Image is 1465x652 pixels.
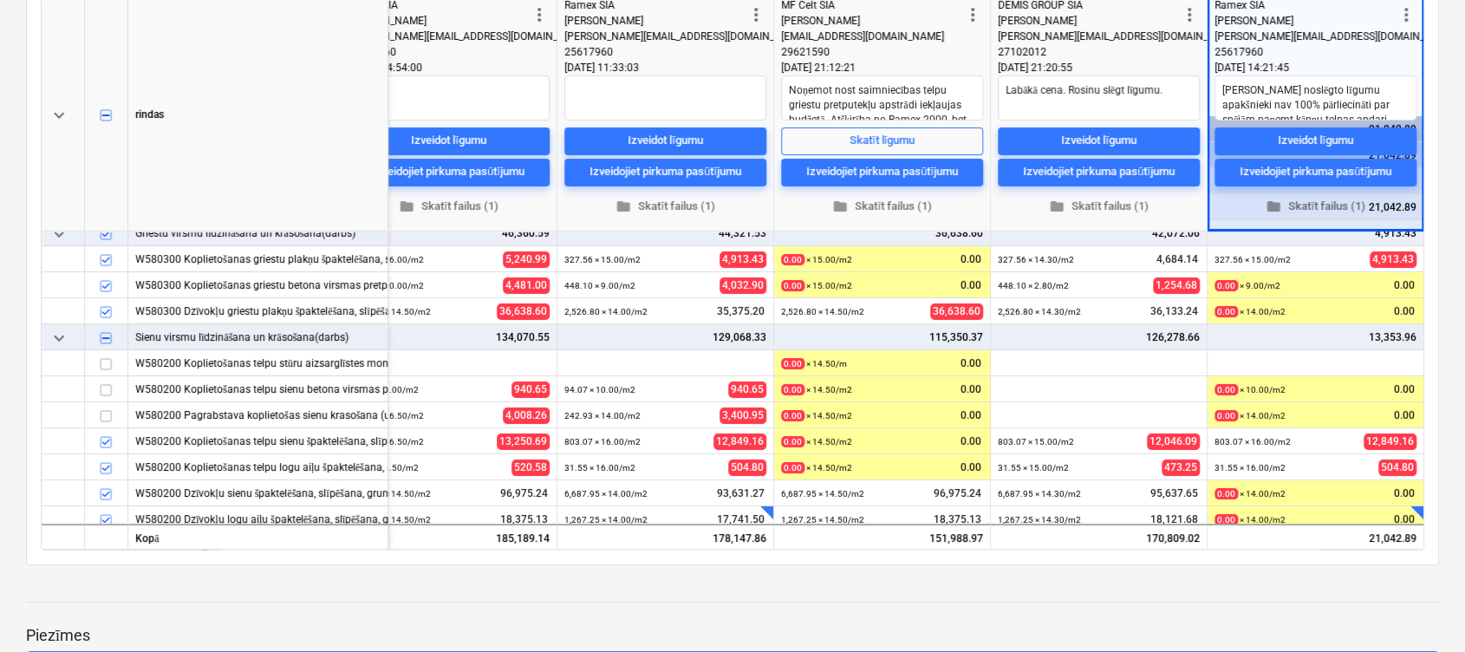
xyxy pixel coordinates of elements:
[932,512,983,527] span: 18,375.13
[1179,4,1200,25] span: more_vert
[49,105,69,126] span: keyboard_arrow_down
[564,158,766,186] button: Izveidojiet pirkuma pasūtījumu
[1278,131,1353,151] div: Izveidot līgumu
[746,4,766,25] span: more_vert
[411,131,486,151] div: Izveidot līgumu
[564,220,766,246] div: 44,321.53
[1214,488,1286,499] small: × 14.00 / m2
[998,192,1200,219] button: Skatīt failus (1)
[135,246,381,271] div: W580300 Koplietošanas griestu plakņu špaktelēšana, slīpēšana, gruntēšana, krāsošana 2 kārtās
[1378,460,1416,476] span: 504.80
[774,524,991,550] div: 151,988.97
[1208,524,1424,550] div: 21,042.89
[399,199,414,214] span: folder
[1370,251,1416,268] span: 4,913.43
[26,625,1439,646] p: Piezīmes
[1266,199,1281,214] span: folder
[511,381,550,398] span: 940.65
[348,192,550,219] button: Skatīt failus (1)
[959,252,983,267] span: 0.00
[135,350,381,375] div: W580200 Koplietošanas telpu stūru aizsarglīstes montāža
[348,307,431,316] small: 2,526.80 × 14.50 / m2
[998,75,1200,121] textarea: Labākā cena. Rosinu slēgt līgumu.
[781,220,983,246] div: 36,638.60
[348,44,529,60] div: 25617960
[998,220,1200,246] div: 42,072.06
[998,515,1081,525] small: 1,267.25 × 14.30 / m2
[781,358,847,369] small: × 14.50 / m
[341,524,557,550] div: 185,189.14
[135,220,381,245] div: Griestu virsmu līdzināšana un krāsošana(darbs)
[781,462,852,473] small: × 14.50 / m2
[998,324,1200,350] div: 126,278.66
[1214,13,1396,29] div: [PERSON_NAME]
[1392,408,1416,423] span: 0.00
[781,127,983,154] button: Skatīt līgumu
[511,460,550,476] span: 520.58
[1214,192,1416,219] button: Skatīt failus (1)
[49,224,69,244] span: keyboard_arrow_down
[781,307,864,316] small: 2,526.80 × 14.50 / m2
[1221,196,1410,216] span: Skatīt failus (1)
[1149,486,1200,501] span: 95,637.65
[348,13,529,29] div: [PERSON_NAME]
[135,272,381,297] div: W580300 Koplietošanas griestu betona virsmas pretputekļu pārklāšana (saimniecības un tehniskās te...
[373,162,524,182] div: Izveidojiet pirkuma pasūtījumu
[1214,158,1416,186] button: Izveidojiet pirkuma pasūtījumu
[564,489,648,499] small: 6,687.95 × 14.00 / m2
[781,158,983,186] button: Izveidojiet pirkuma pasūtījumu
[1214,514,1286,525] small: × 14.00 / m2
[998,489,1081,499] small: 6,687.95 × 14.30 / m2
[564,463,635,473] small: 31.55 × 16.00 / m2
[959,382,983,397] span: 0.00
[1392,304,1416,319] span: 0.00
[348,30,589,42] span: [PERSON_NAME][EMAIL_ADDRESS][DOMAIN_NAME]
[135,428,381,453] div: W580200 Koplietošanas telpu sienu špaktelēšana, slīpēšana, gruntēšana un krāsošana ar tonētu krās...
[781,13,962,29] div: [PERSON_NAME]
[998,255,1074,264] small: 327.56 × 14.30 / m2
[1214,60,1416,75] div: [DATE] 14:21:45
[628,131,703,151] div: Izveidot līgumu
[355,196,543,216] span: Skatīt failus (1)
[1023,162,1175,182] div: Izveidojiet pirkuma pasūtījumu
[713,434,766,450] span: 12,849.16
[781,489,864,499] small: 6,687.95 × 14.50 / m2
[1214,384,1286,395] small: × 10.00 / m2
[1214,306,1286,317] small: × 14.00 / m2
[503,407,550,424] span: 4,008.26
[719,251,766,268] span: 4,913.43
[1214,127,1416,154] button: Izveidot līgumu
[564,30,806,42] span: [PERSON_NAME][EMAIL_ADDRESS][DOMAIN_NAME]
[781,192,983,219] button: Skatīt failus (1)
[348,127,550,154] button: Izveidot līgumu
[1214,30,1456,42] span: [PERSON_NAME][EMAIL_ADDRESS][DOMAIN_NAME]
[781,44,962,60] div: 29621590
[564,515,648,525] small: 1,267.25 × 14.00 / m2
[998,13,1179,29] div: [PERSON_NAME]
[571,196,759,216] span: Skatīt failus (1)
[715,486,766,501] span: 93,631.27
[529,4,550,25] span: more_vert
[564,192,766,219] button: Skatīt failus (1)
[564,127,766,154] button: Izveidot līgumu
[1392,512,1416,527] span: 0.00
[932,486,983,501] span: 96,975.24
[1049,199,1065,214] span: folder
[1214,75,1416,121] textarea: [PERSON_NAME] noslēgto līgumu apakšnieki nav 100% pārliecināti par spējām paņemt kāpņu telpas apd...
[589,162,741,182] div: Izveidojiet pirkuma pasūtījumu
[998,60,1200,75] div: [DATE] 21:20:55
[850,131,915,151] div: Skatīt līgumu
[991,524,1208,550] div: 170,809.02
[564,437,641,447] small: 803.07 × 16.00 / m2
[781,436,852,447] small: × 14.50 / m2
[348,515,431,525] small: 1,267.25 × 14.50 / m2
[1214,255,1291,264] small: 327.56 × 15.00 / m2
[1392,278,1416,293] span: 0.00
[998,281,1069,290] small: 448.10 × 2.80 / m2
[128,524,388,550] div: Kopā
[348,489,431,499] small: 6,687.95 × 14.50 / m2
[1214,324,1416,350] div: 13,353.96
[498,486,550,501] span: 96,975.24
[503,251,550,268] span: 5,240.99
[135,506,381,531] div: W580200 Dzīvokļu logu aiļu špaktelēšana, slīpēšana, gruntēšana, krāsošana 2 kārtās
